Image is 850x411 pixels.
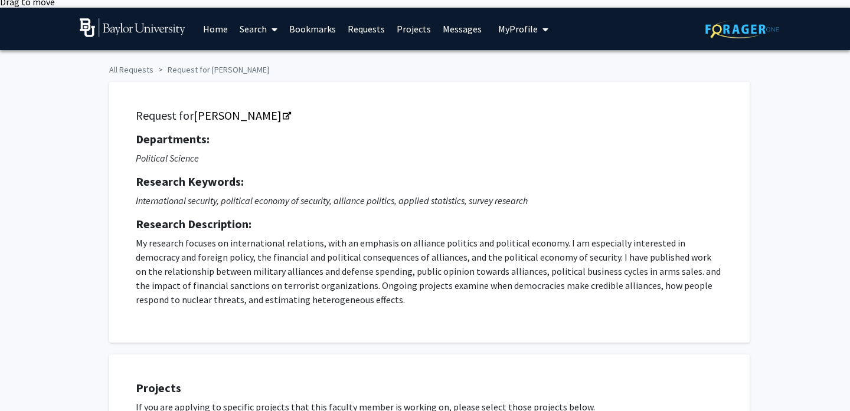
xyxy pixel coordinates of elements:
[109,59,741,76] ol: breadcrumb
[153,64,269,76] li: Request for [PERSON_NAME]
[136,216,251,231] strong: Research Description:
[136,380,181,395] strong: Projects
[234,8,283,50] a: Search
[80,18,185,37] img: Baylor University Logo
[437,8,488,50] a: Messages
[136,236,723,307] p: My research focuses on international relations, with an emphasis on alliance politics and politic...
[136,131,210,146] strong: Departments:
[136,108,723,123] h5: Request for
[9,358,50,402] iframe: Chat
[197,8,234,50] a: Home
[283,8,342,50] a: Bookmarks
[391,8,437,50] a: Projects
[194,108,290,123] a: Opens in a new tab
[136,174,244,189] strong: Research Keywords:
[136,195,528,206] i: International security, political economy of security, alliance politics, applied statistics, sur...
[136,152,199,164] i: Political Science
[109,64,153,75] a: All Requests
[495,8,552,50] button: My profile dropdown to access profile and logout
[498,23,538,35] span: My Profile
[342,8,391,50] a: Requests
[705,20,779,38] img: ForagerOne Logo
